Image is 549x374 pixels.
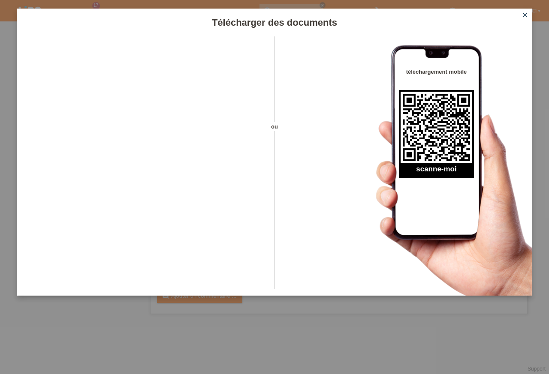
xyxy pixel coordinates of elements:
h1: Télécharger des documents [17,17,532,28]
a: close [519,11,531,21]
i: close [522,12,528,18]
h4: téléchargement mobile [399,69,474,75]
iframe: Upload [30,58,259,272]
span: ou [259,122,290,131]
h2: scanne-moi [399,165,474,178]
